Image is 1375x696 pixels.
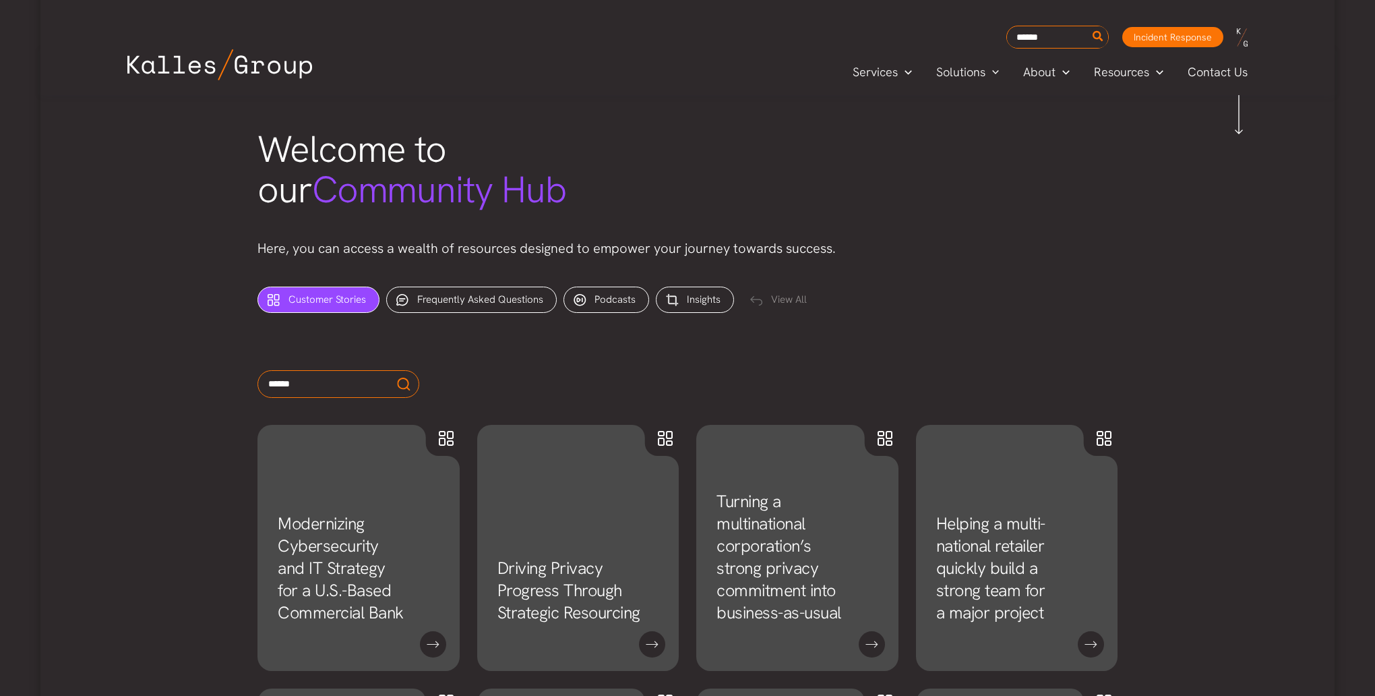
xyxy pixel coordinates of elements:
[898,62,912,82] span: Menu Toggle
[741,287,820,314] div: View All
[1023,62,1056,82] span: About
[1090,26,1107,48] button: Search
[1011,62,1082,82] a: AboutMenu Toggle
[841,62,924,82] a: ServicesMenu Toggle
[1149,62,1163,82] span: Menu Toggle
[1188,62,1248,82] span: Contact Us
[1094,62,1149,82] span: Resources
[924,62,1012,82] a: SolutionsMenu Toggle
[257,237,1118,260] p: Here, you can access a wealth of resources designed to empower your journey towards success.
[853,62,898,82] span: Services
[257,125,566,214] span: Welcome to our
[687,293,721,306] span: Insights
[594,293,636,306] span: Podcasts
[936,513,1045,624] a: Helping a multi-national retailer quickly build a strong team for a major project
[1122,27,1223,47] a: Incident Response
[1082,62,1175,82] a: ResourcesMenu Toggle
[716,490,841,624] a: Turning a multinational corporation’s strong privacy commitment into business-as-usual
[312,165,567,214] span: Community Hub
[497,557,640,624] a: Driving Privacy Progress Through Strategic Resourcing
[278,513,404,624] a: Modernizing Cybersecurity and IT Strategy for a U.S.-Based Commercial Bank
[288,293,366,306] span: Customer Stories
[841,61,1261,83] nav: Primary Site Navigation
[936,62,985,82] span: Solutions
[417,293,543,306] span: Frequently Asked Questions
[127,49,312,80] img: Kalles Group
[1056,62,1070,82] span: Menu Toggle
[985,62,1000,82] span: Menu Toggle
[1175,62,1261,82] a: Contact Us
